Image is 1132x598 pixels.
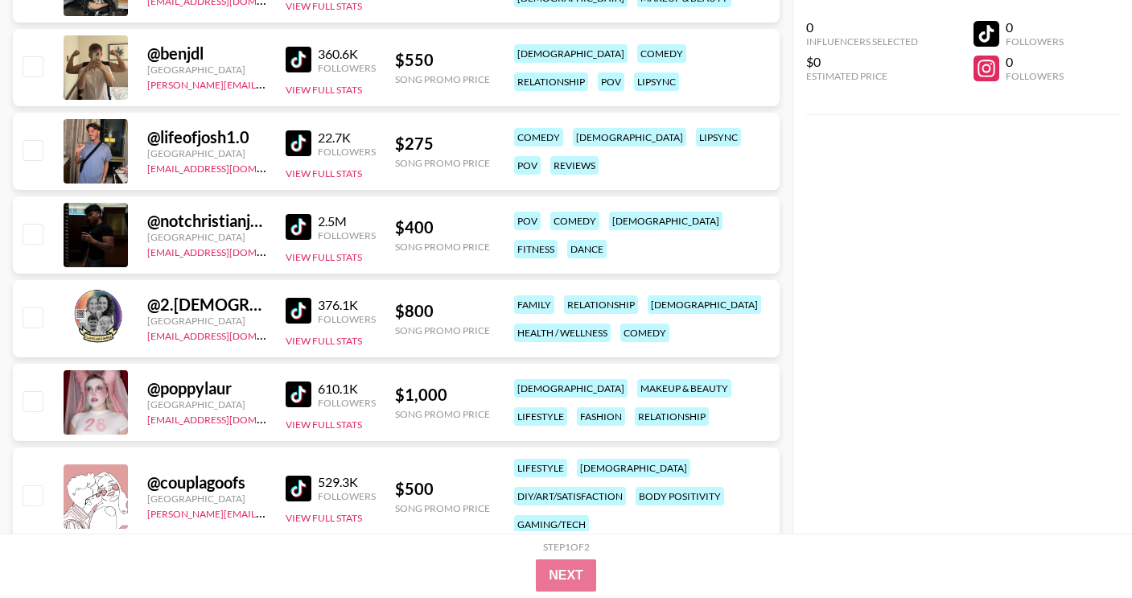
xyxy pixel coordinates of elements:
[318,313,376,325] div: Followers
[577,459,690,477] div: [DEMOGRAPHIC_DATA]
[536,559,596,592] button: Next
[620,324,669,342] div: comedy
[286,512,362,524] button: View Full Stats
[395,241,490,253] div: Song Promo Price
[806,19,918,35] div: 0
[147,211,266,231] div: @ notchristianjay
[147,159,309,175] a: [EMAIL_ADDRESS][DOMAIN_NAME]
[577,407,625,426] div: fashion
[514,240,558,258] div: fitness
[147,493,266,505] div: [GEOGRAPHIC_DATA]
[318,62,376,74] div: Followers
[514,44,628,63] div: [DEMOGRAPHIC_DATA]
[648,295,761,314] div: [DEMOGRAPHIC_DATA]
[147,398,266,410] div: [GEOGRAPHIC_DATA]
[147,315,266,327] div: [GEOGRAPHIC_DATA]
[806,54,918,70] div: $0
[609,212,722,230] div: [DEMOGRAPHIC_DATA]
[395,217,490,237] div: $ 400
[550,212,599,230] div: comedy
[514,515,589,534] div: gaming/tech
[147,147,266,159] div: [GEOGRAPHIC_DATA]
[147,231,266,243] div: [GEOGRAPHIC_DATA]
[395,479,490,499] div: $ 500
[395,134,490,154] div: $ 275
[318,297,376,313] div: 376.1K
[1006,19,1064,35] div: 0
[147,378,266,398] div: @ poppylaur
[286,476,311,501] img: TikTok
[286,47,311,72] img: TikTok
[318,46,376,62] div: 360.6K
[514,295,554,314] div: family
[395,301,490,321] div: $ 800
[286,167,362,179] button: View Full Stats
[514,324,611,342] div: health / wellness
[147,127,266,147] div: @ lifeofjosh1.0
[147,243,309,258] a: [EMAIL_ADDRESS][DOMAIN_NAME]
[567,240,607,258] div: dance
[318,229,376,241] div: Followers
[637,44,686,63] div: comedy
[550,156,599,175] div: reviews
[318,213,376,229] div: 2.5M
[806,35,918,47] div: Influencers Selected
[286,381,311,407] img: TikTok
[514,487,626,505] div: diy/art/satisfaction
[147,472,266,493] div: @ couplagoofs
[147,43,266,64] div: @ benjdl
[514,459,567,477] div: lifestyle
[1052,518,1113,579] iframe: Drift Widget Chat Controller
[286,251,362,263] button: View Full Stats
[1006,70,1064,82] div: Followers
[543,541,590,553] div: Step 1 of 2
[147,64,266,76] div: [GEOGRAPHIC_DATA]
[286,335,362,347] button: View Full Stats
[598,72,624,91] div: pov
[637,379,731,398] div: makeup & beauty
[514,128,563,146] div: comedy
[696,128,741,146] div: lipsync
[318,490,376,502] div: Followers
[147,505,385,520] a: [PERSON_NAME][EMAIL_ADDRESS][DOMAIN_NAME]
[1006,35,1064,47] div: Followers
[318,397,376,409] div: Followers
[395,385,490,405] div: $ 1,000
[514,156,541,175] div: pov
[1006,54,1064,70] div: 0
[806,70,918,82] div: Estimated Price
[318,474,376,490] div: 529.3K
[514,212,541,230] div: pov
[318,130,376,146] div: 22.7K
[395,408,490,420] div: Song Promo Price
[286,214,311,240] img: TikTok
[147,295,266,315] div: @ 2.[DEMOGRAPHIC_DATA].and.2.babies
[395,73,490,85] div: Song Promo Price
[147,410,309,426] a: [EMAIL_ADDRESS][DOMAIN_NAME]
[514,72,588,91] div: relationship
[318,146,376,158] div: Followers
[514,407,567,426] div: lifestyle
[395,157,490,169] div: Song Promo Price
[634,72,679,91] div: lipsync
[286,130,311,156] img: TikTok
[395,324,490,336] div: Song Promo Price
[147,76,538,91] a: [PERSON_NAME][EMAIL_ADDRESS][PERSON_NAME][PERSON_NAME][DOMAIN_NAME]
[564,295,638,314] div: relationship
[635,407,709,426] div: relationship
[147,327,309,342] a: [EMAIL_ADDRESS][DOMAIN_NAME]
[286,84,362,96] button: View Full Stats
[395,502,490,514] div: Song Promo Price
[286,419,362,431] button: View Full Stats
[573,128,686,146] div: [DEMOGRAPHIC_DATA]
[286,298,311,324] img: TikTok
[318,381,376,397] div: 610.1K
[636,487,724,505] div: body positivity
[395,50,490,70] div: $ 550
[514,379,628,398] div: [DEMOGRAPHIC_DATA]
